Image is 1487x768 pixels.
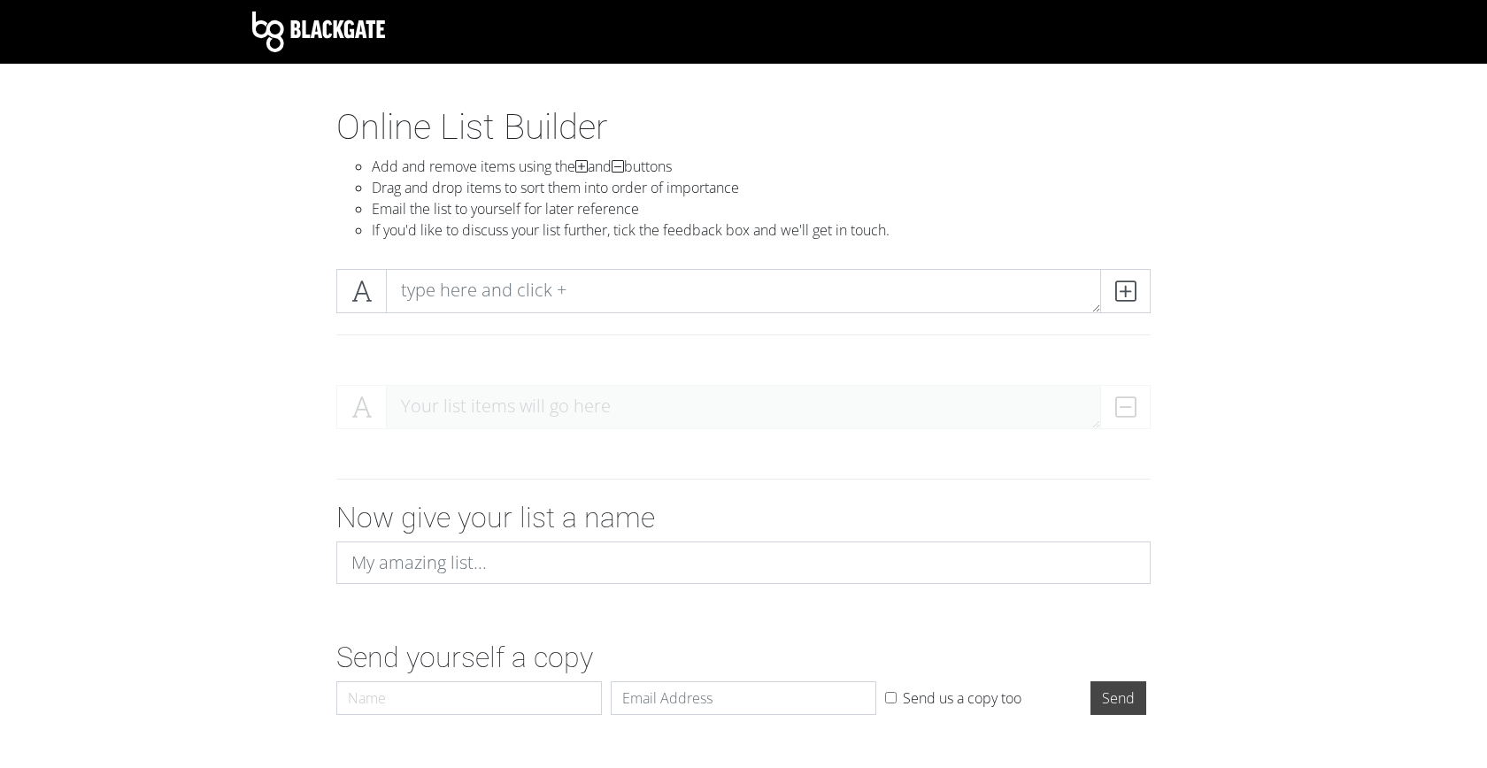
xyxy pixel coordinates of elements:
[372,177,1151,198] li: Drag and drop items to sort them into order of importance
[1090,681,1146,715] input: Send
[372,156,1151,177] li: Add and remove items using the and buttons
[903,687,1021,709] label: Send us a copy too
[336,106,1151,149] h1: Online List Builder
[252,12,385,52] img: Blackgate
[372,219,1151,241] li: If you'd like to discuss your list further, tick the feedback box and we'll get in touch.
[336,541,1151,584] input: My amazing list...
[336,641,1151,674] h2: Send yourself a copy
[372,198,1151,219] li: Email the list to yourself for later reference
[336,501,1151,534] h2: Now give your list a name
[611,681,876,715] input: Email Address
[336,681,602,715] input: Name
